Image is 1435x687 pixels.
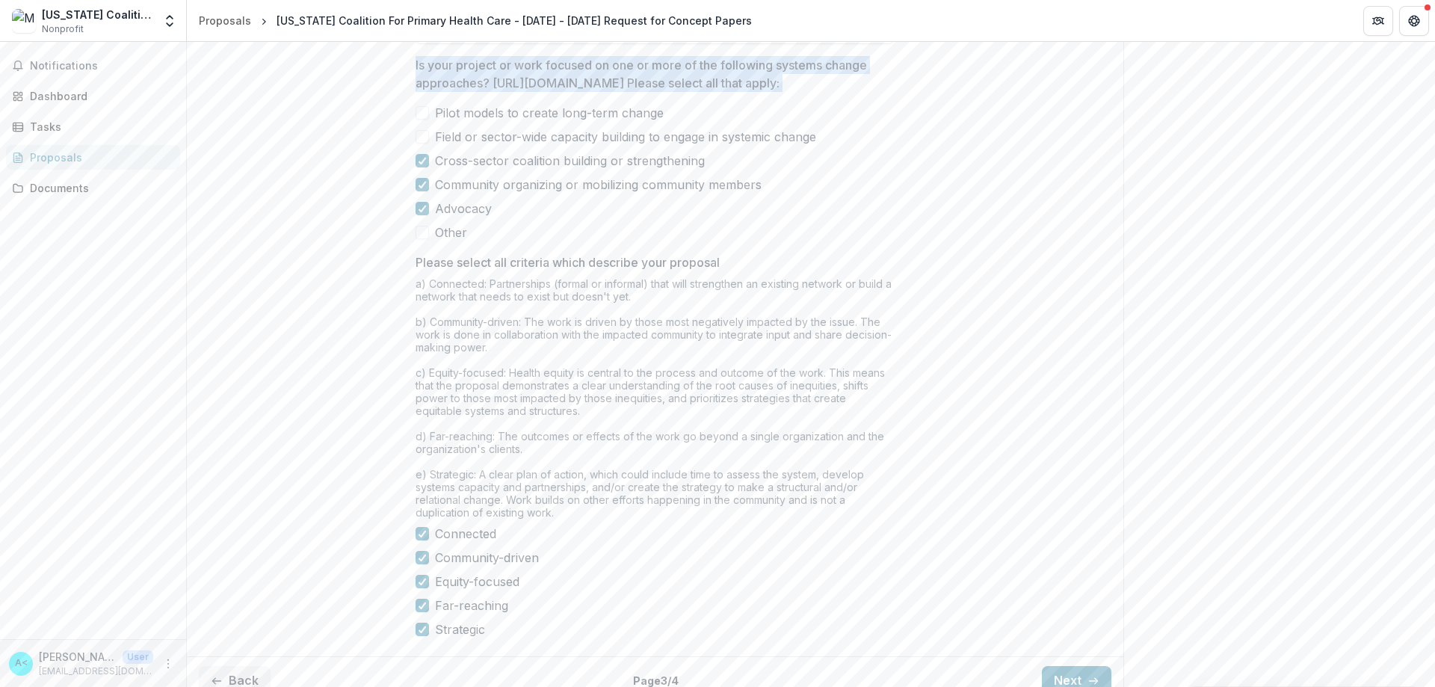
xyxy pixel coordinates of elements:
a: Tasks [6,114,180,139]
span: Field or sector-wide capacity building to engage in systemic change [435,128,816,146]
div: [US_STATE] Coalition For Primary Health Care [42,7,153,22]
p: User [123,650,153,664]
div: Dashboard [30,88,168,104]
div: Amanda Keilholz <akeilholz@mo-pca.org> [15,659,28,668]
div: Proposals [199,13,251,28]
span: Connected [435,525,496,543]
button: Notifications [6,54,180,78]
div: Documents [30,180,168,196]
a: Proposals [6,145,180,170]
p: [PERSON_NAME] <[EMAIL_ADDRESS][DOMAIN_NAME]> [39,649,117,665]
span: Pilot models to create long-term change [435,104,664,122]
p: Is your project or work focused on one or more of the following systems change approaches? [URL][... [416,56,885,92]
p: Please select all criteria which describe your proposal [416,253,720,271]
button: Partners [1363,6,1393,36]
span: Nonprofit [42,22,84,36]
span: Far-reaching [435,597,508,614]
button: More [159,655,177,673]
button: Open entity switcher [159,6,180,36]
span: Equity-focused [435,573,519,591]
div: a) Connected: Partnerships (formal or informal) that will strengthen an existing network or build... [416,277,894,525]
img: Missouri Coalition For Primary Health Care [12,9,36,33]
div: [US_STATE] Coalition For Primary Health Care - [DATE] - [DATE] Request for Concept Papers [277,13,752,28]
p: [EMAIL_ADDRESS][DOMAIN_NAME] [39,665,153,678]
a: Documents [6,176,180,200]
a: Dashboard [6,84,180,108]
span: Community organizing or mobilizing community members [435,176,762,194]
span: Community-driven [435,549,539,567]
nav: breadcrumb [193,10,758,31]
span: Notifications [30,60,174,73]
span: Advocacy [435,200,492,218]
span: Other [435,224,467,241]
a: Proposals [193,10,257,31]
span: Strategic [435,620,485,638]
div: Proposals [30,150,168,165]
button: Get Help [1399,6,1429,36]
span: Cross-sector coalition building or strengthening [435,152,705,170]
div: Tasks [30,119,168,135]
